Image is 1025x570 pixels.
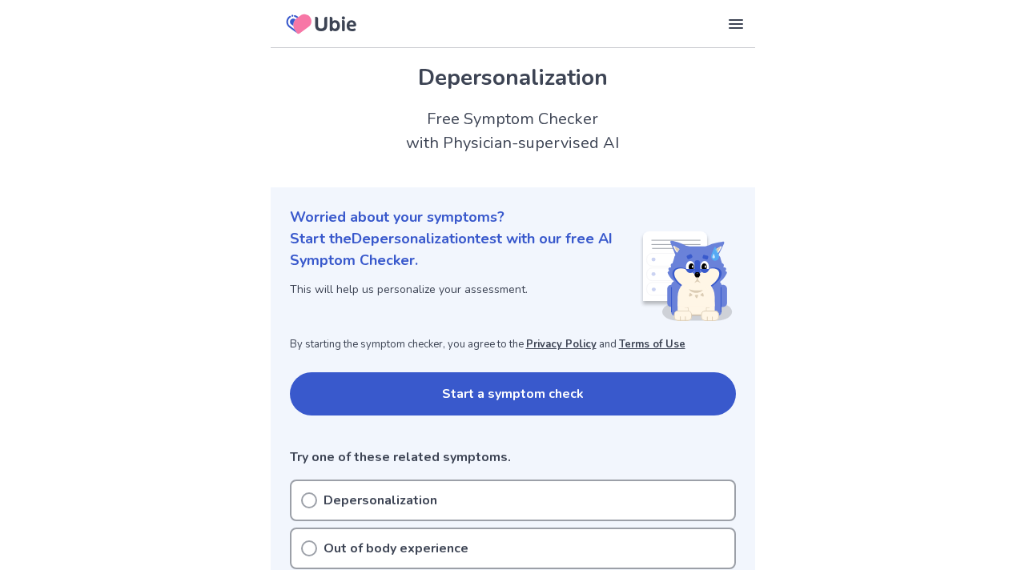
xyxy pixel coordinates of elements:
[290,448,736,467] p: Try one of these related symptoms.
[619,337,685,351] a: Terms of Use
[640,231,733,321] img: Shiba
[290,228,640,271] p: Start the Depersonalization test with our free AI Symptom Checker.
[290,207,736,228] p: Worried about your symptoms?
[324,491,437,510] p: Depersonalization
[290,372,736,415] button: Start a symptom check
[271,107,755,155] h2: Free Symptom Checker with Physician-supervised AI
[324,539,468,558] p: Out of body experience
[290,61,736,94] h1: Depersonalization
[290,281,640,298] p: This will help us personalize your assessment.
[290,337,736,353] p: By starting the symptom checker, you agree to the and
[526,337,597,351] a: Privacy Policy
